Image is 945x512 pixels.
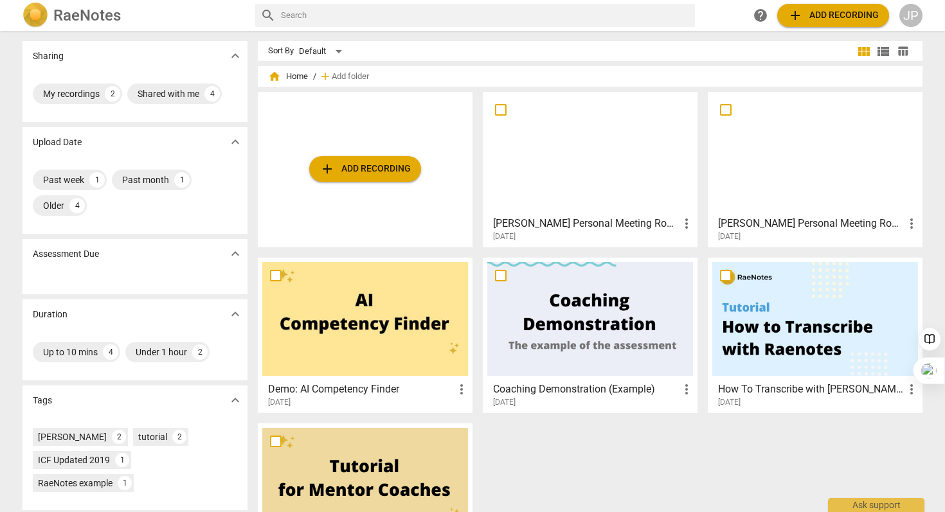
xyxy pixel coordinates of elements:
[226,391,245,410] button: Show more
[493,216,679,231] h3: Jenn Peppers's Personal Meeting Room
[226,46,245,66] button: Show more
[893,42,912,61] button: Table view
[43,346,98,358] div: Up to 10 mins
[487,96,693,242] a: [PERSON_NAME] Personal Meeting Room[DATE]
[172,430,186,444] div: 2
[228,246,243,261] span: expand_more
[309,156,421,182] button: Upload
[493,397,516,408] span: [DATE]
[493,382,679,397] h3: Coaching Demonstration (Example)
[874,42,893,61] button: List view
[115,453,129,467] div: 1
[268,46,294,56] div: Sort By
[33,308,67,321] p: Duration
[260,8,276,23] span: search
[319,161,335,177] span: add
[22,3,245,28] a: LogoRaeNotes
[226,132,245,152] button: Show more
[43,87,100,100] div: My recordings
[268,70,281,83] span: home
[749,4,772,27] a: Help
[899,4,923,27] button: JP
[753,8,768,23] span: help
[788,8,803,23] span: add
[103,344,118,360] div: 4
[712,262,918,407] a: How To Transcribe with [PERSON_NAME][DATE]
[43,173,84,186] div: Past week
[228,306,243,322] span: expand_more
[112,430,126,444] div: 2
[299,41,346,62] div: Default
[226,305,245,324] button: Show more
[712,96,918,242] a: [PERSON_NAME] Personal Meeting Room[DATE]
[856,44,872,59] span: view_module
[105,86,120,102] div: 2
[33,49,64,63] p: Sharing
[454,382,469,397] span: more_vert
[313,72,316,82] span: /
[876,44,891,59] span: view_list
[118,476,132,490] div: 1
[268,70,308,83] span: Home
[43,199,64,212] div: Older
[138,87,199,100] div: Shared with me
[33,394,52,407] p: Tags
[319,161,411,177] span: Add recording
[777,4,889,27] button: Upload
[268,382,454,397] h3: Demo: AI Competency Finder
[493,231,516,242] span: [DATE]
[192,344,208,360] div: 2
[718,397,741,408] span: [DATE]
[268,397,291,408] span: [DATE]
[228,48,243,64] span: expand_more
[69,198,85,213] div: 4
[174,172,190,188] div: 1
[138,430,167,443] div: tutorial
[204,86,220,102] div: 4
[38,454,110,466] div: ICF Updated 2019
[718,231,741,242] span: [DATE]
[38,477,113,490] div: RaeNotes example
[904,216,919,231] span: more_vert
[122,173,169,186] div: Past month
[679,382,694,397] span: more_vert
[38,430,107,443] div: [PERSON_NAME]
[897,45,909,57] span: table_chart
[228,393,243,408] span: expand_more
[854,42,874,61] button: Tile view
[718,382,904,397] h3: How To Transcribe with RaeNotes
[788,8,879,23] span: Add recording
[226,244,245,263] button: Show more
[228,134,243,150] span: expand_more
[281,5,690,26] input: Search
[332,72,369,82] span: Add folder
[136,346,187,358] div: Under 1 hour
[319,70,332,83] span: add
[679,216,694,231] span: more_vert
[33,136,82,149] p: Upload Date
[89,172,105,188] div: 1
[718,216,904,231] h3: Jenn Peppers's Personal Meeting Room
[53,6,121,24] h2: RaeNotes
[33,247,99,261] p: Assessment Due
[828,498,924,512] div: Ask support
[487,262,693,407] a: Coaching Demonstration (Example)[DATE]
[262,262,468,407] a: Demo: AI Competency Finder[DATE]
[22,3,48,28] img: Logo
[904,382,919,397] span: more_vert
